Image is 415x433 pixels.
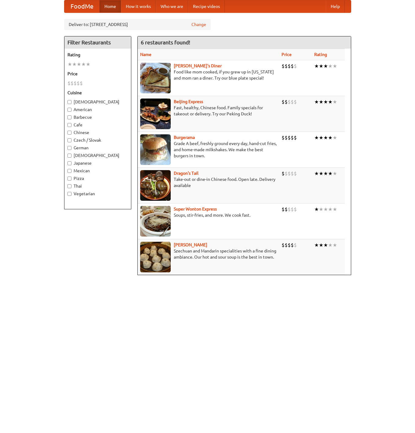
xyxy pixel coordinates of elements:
[319,206,323,213] li: ★
[67,122,128,128] label: Cafe
[156,0,188,13] a: Who we are
[319,134,323,141] li: ★
[140,69,277,81] p: Food like mom cooked, if you grew up in [US_STATE] and mom ran a diner. Try our blue plate special!
[288,170,291,177] li: $
[140,105,277,117] p: Fast, healthy, Chinese food. Family specials for takeout or delivery. Try our Peking Duck!
[314,52,327,57] a: Rating
[67,61,72,68] li: ★
[285,63,288,69] li: $
[285,134,288,141] li: $
[174,207,217,211] a: Super Wonton Express
[67,114,128,120] label: Barbecue
[282,170,285,177] li: $
[174,63,222,68] a: [PERSON_NAME]'s Diner
[294,206,297,213] li: $
[74,80,77,87] li: $
[319,99,323,105] li: ★
[77,80,80,87] li: $
[333,206,337,213] li: ★
[291,170,294,177] li: $
[67,191,128,197] label: Vegetarian
[288,99,291,105] li: $
[67,71,128,77] h5: Price
[64,19,211,30] div: Deliver to: [STREET_ADDRESS]
[314,99,319,105] li: ★
[67,137,128,143] label: Czech / Slovak
[328,170,333,177] li: ★
[67,161,71,165] input: Japanese
[86,61,90,68] li: ★
[294,170,297,177] li: $
[67,175,128,181] label: Pizza
[67,192,71,196] input: Vegetarian
[140,140,277,159] p: Grade A beef, freshly ground every day, hand-cut fries, and home-made milkshakes. We make the bes...
[67,160,128,166] label: Japanese
[288,242,291,248] li: $
[328,242,333,248] li: ★
[67,115,71,119] input: Barbecue
[191,21,206,28] a: Change
[174,171,198,176] a: Dragon's Tail
[67,152,128,159] label: [DEMOGRAPHIC_DATA]
[291,63,294,69] li: $
[77,61,81,68] li: ★
[285,99,288,105] li: $
[314,242,319,248] li: ★
[285,206,288,213] li: $
[81,61,86,68] li: ★
[328,63,333,69] li: ★
[140,63,171,93] img: sallys.jpg
[294,63,297,69] li: $
[140,242,171,272] img: shandong.jpg
[67,80,71,87] li: $
[67,129,128,136] label: Chinese
[64,36,131,49] h4: Filter Restaurants
[140,170,171,201] img: dragon.jpg
[319,170,323,177] li: ★
[282,206,285,213] li: $
[64,0,100,13] a: FoodMe
[314,206,319,213] li: ★
[282,63,285,69] li: $
[140,99,171,129] img: beijing.jpg
[174,135,195,140] b: Burgerama
[288,206,291,213] li: $
[291,242,294,248] li: $
[71,80,74,87] li: $
[121,0,156,13] a: How it works
[333,99,337,105] li: ★
[328,206,333,213] li: ★
[67,183,128,189] label: Thai
[67,100,71,104] input: [DEMOGRAPHIC_DATA]
[291,206,294,213] li: $
[333,63,337,69] li: ★
[174,242,207,247] b: [PERSON_NAME]
[326,0,345,13] a: Help
[140,212,277,218] p: Soups, stir-fries, and more. We cook fast.
[72,61,77,68] li: ★
[67,106,128,113] label: American
[285,242,288,248] li: $
[282,52,292,57] a: Price
[294,134,297,141] li: $
[285,170,288,177] li: $
[67,138,71,142] input: Czech / Slovak
[67,131,71,135] input: Chinese
[319,242,323,248] li: ★
[67,177,71,181] input: Pizza
[67,90,128,96] h5: Cuisine
[319,63,323,69] li: ★
[80,80,83,87] li: $
[323,63,328,69] li: ★
[67,99,128,105] label: [DEMOGRAPHIC_DATA]
[333,134,337,141] li: ★
[323,170,328,177] li: ★
[67,146,71,150] input: German
[174,99,203,104] a: Beijing Express
[140,52,151,57] a: Name
[314,134,319,141] li: ★
[67,168,128,174] label: Mexican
